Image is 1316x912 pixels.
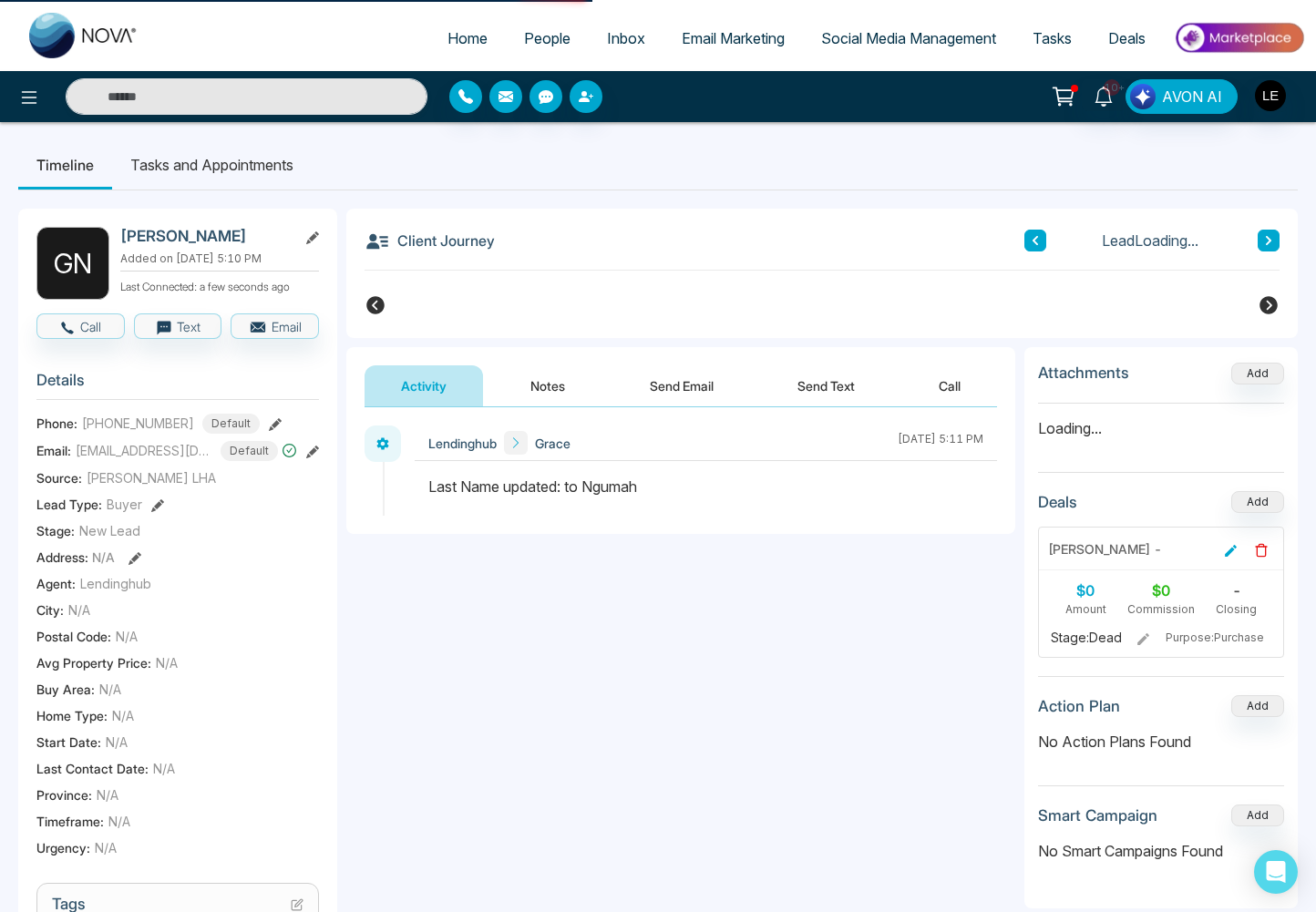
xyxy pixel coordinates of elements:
span: [PHONE_NUMBER] [82,414,194,433]
span: New Lead [79,521,140,540]
span: Buy Area : [36,680,95,699]
div: Commission [1124,601,1199,618]
button: Email [231,313,319,339]
button: Call [36,313,125,339]
span: N/A [99,680,121,699]
p: No Action Plans Found [1038,731,1284,753]
span: City : [36,600,64,620]
span: Phone: [36,414,77,433]
h3: Deals [1038,493,1077,511]
span: N/A [106,733,128,752]
p: Loading... [1038,404,1284,439]
span: People [524,29,571,47]
div: $0 [1048,579,1124,601]
span: 10+ [1104,79,1120,96]
span: N/A [68,600,90,620]
img: User Avatar [1255,80,1286,111]
h3: Action Plan [1038,697,1120,715]
img: Lead Flow [1130,84,1156,109]
a: Social Media Management [803,21,1014,56]
span: Purpose: Purchase [1166,630,1272,646]
span: Source: [36,468,82,487]
h2: [PERSON_NAME] [120,227,290,245]
div: Closing [1198,601,1274,618]
span: Stage: Dead [1048,629,1124,647]
img: Market-place.gif [1173,17,1305,58]
h3: Client Journey [365,227,495,254]
span: Lead Type: [36,495,102,514]
img: Nova CRM Logo [29,13,139,58]
a: Home [429,21,506,56]
span: AVON AI [1162,86,1222,108]
span: Social Media Management [821,29,996,47]
div: G N [36,227,109,300]
span: Lead Loading... [1102,230,1198,251]
li: Tasks and Appointments [112,140,312,190]
h3: Details [36,371,319,399]
button: Add [1231,491,1284,513]
div: Amount [1048,601,1124,618]
a: Tasks [1014,21,1090,56]
span: N/A [92,549,115,565]
span: Tasks [1033,29,1072,47]
p: Last Connected: a few seconds ago [120,275,319,295]
p: Added on [DATE] 5:10 PM [120,251,319,267]
span: [PERSON_NAME] LHA [87,468,216,487]
span: N/A [108,812,130,831]
li: Timeline [18,140,112,190]
button: Add [1231,695,1284,717]
span: Lendinghub [428,434,497,453]
button: Add [1231,363,1284,384]
span: N/A [156,653,178,672]
div: [DATE] 5:11 PM [898,431,983,455]
p: No Smart Campaigns Found [1038,840,1284,862]
span: Last Contact Date : [36,759,149,778]
a: Email Marketing [663,21,803,56]
button: Add [1231,804,1284,826]
span: Agent: [36,574,76,593]
button: Text [134,313,222,339]
span: Deals [1108,29,1146,47]
a: 10+ [1082,79,1126,111]
a: Inbox [589,21,663,56]
span: Buyer [107,495,142,514]
span: Postal Code : [36,627,111,646]
span: Home [447,29,488,47]
div: $0 [1124,579,1199,601]
span: Address: [36,548,115,567]
span: Province : [36,785,92,804]
div: [PERSON_NAME] - [1048,539,1162,558]
span: Add [1231,364,1284,380]
h3: Attachments [1038,364,1129,382]
span: Default [221,441,278,461]
span: Grace [535,434,571,453]
span: Inbox [607,29,645,47]
div: Open Intercom Messenger [1254,850,1298,894]
span: N/A [112,706,134,725]
span: Default [202,414,260,434]
a: People [506,21,589,56]
div: - [1198,579,1274,601]
span: N/A [95,838,117,857]
span: N/A [153,759,175,778]
button: Call [902,365,997,406]
span: [EMAIL_ADDRESS][DOMAIN_NAME] [76,441,212,460]
button: Send Email [613,365,750,406]
span: Avg Property Price : [36,653,151,672]
span: Home Type : [36,706,108,725]
a: Deals [1090,21,1164,56]
span: Lendinghub [80,574,151,593]
span: N/A [97,785,118,804]
span: Email Marketing [682,29,785,47]
span: N/A [116,627,138,646]
span: Timeframe : [36,812,104,831]
span: Urgency : [36,838,90,857]
h3: Smart Campaign [1038,806,1157,825]
button: Notes [494,365,601,406]
span: Stage: [36,521,75,540]
button: Send Text [761,365,891,406]
span: Start Date : [36,733,101,752]
button: AVON AI [1126,79,1238,114]
span: Email: [36,441,71,460]
button: Activity [365,365,483,406]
